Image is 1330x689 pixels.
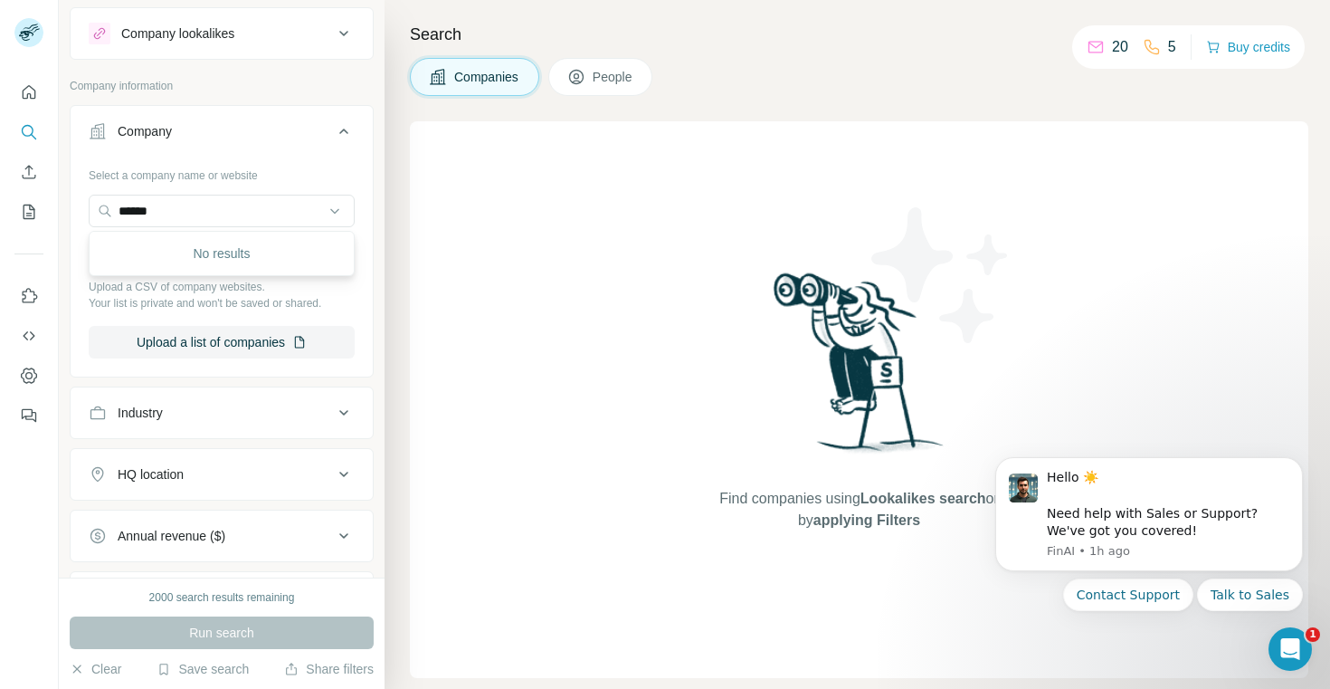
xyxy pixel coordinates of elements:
p: 20 [1112,36,1128,58]
p: Your list is private and won't be saved or shared. [89,295,355,311]
span: applying Filters [813,512,920,528]
button: Dashboard [14,359,43,392]
div: Select a company name or website [89,160,355,184]
button: Save search [157,660,249,678]
div: Company lookalikes [121,24,234,43]
button: Use Surfe API [14,320,43,352]
span: 1 [1306,627,1320,642]
button: Quick start [14,76,43,109]
div: No results [93,235,350,272]
iframe: Intercom notifications message [968,435,1330,680]
span: Find companies using or by [714,488,1003,531]
div: HQ location [118,465,184,483]
button: HQ location [71,453,373,496]
button: Enrich CSV [14,156,43,188]
button: Annual revenue ($) [71,514,373,558]
button: Company lookalikes [71,12,373,55]
span: Lookalikes search [860,491,986,506]
button: Upload a list of companies [89,326,355,359]
div: 2000 search results remaining [149,589,295,606]
div: Industry [118,404,163,422]
iframe: Intercom live chat [1268,627,1312,671]
button: Search [14,116,43,148]
button: Company [71,110,373,160]
button: Employees (size) [71,576,373,619]
img: Surfe Illustration - Stars [860,194,1022,357]
button: Clear [70,660,121,678]
span: Companies [454,68,520,86]
button: Buy credits [1206,34,1290,60]
button: My lists [14,196,43,228]
p: 5 [1168,36,1176,58]
button: Industry [71,391,373,435]
button: Share filters [284,660,374,678]
div: Annual revenue ($) [118,527,225,545]
div: Company [118,122,172,140]
img: Surfe Illustration - Woman searching with binoculars [765,268,954,470]
span: People [593,68,634,86]
button: Feedback [14,399,43,432]
h4: Search [410,22,1308,47]
p: Company information [70,78,374,94]
p: Upload a CSV of company websites. [89,279,355,295]
button: Use Surfe on LinkedIn [14,280,43,312]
